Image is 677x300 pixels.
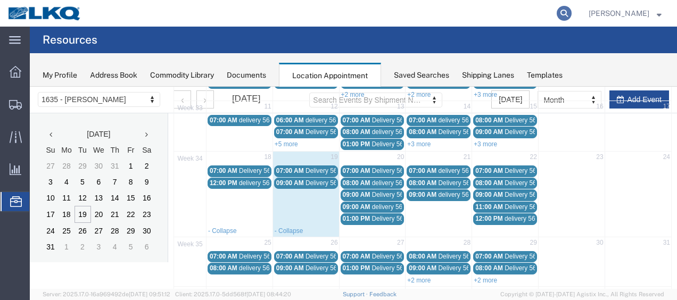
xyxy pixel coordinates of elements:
td: 4 [77,152,93,168]
td: 24 [13,136,29,153]
a: +3 more [377,54,401,61]
span: Delivery 56163987 [209,80,262,88]
span: Delivery 56205294 [408,93,461,100]
span: 31 [632,151,641,162]
span: 21 [433,65,442,76]
td: 18 [29,120,45,136]
a: +5 more [245,54,268,61]
span: 08:00 AM [445,30,473,37]
span: Delivery 56218865 [475,93,527,100]
span: Server: 2025.17.0-16a969492de [43,291,170,297]
span: delivery 56442001 [209,93,261,100]
div: My Profile [43,70,77,81]
span: 22 [499,65,508,76]
td: 7 [77,87,93,103]
a: +3 more [444,54,467,61]
td: 21 [77,120,93,136]
td: 29 [93,136,109,153]
a: +2 more [444,190,467,197]
span: Delivery 56163960 [342,104,395,112]
span: Delivery 56246857 [276,166,328,173]
span: 20 [366,65,375,76]
span: 08:00 AM [445,178,473,185]
span: Delivery 56109446 [276,41,328,49]
span: Delivery 56288240 [475,166,527,173]
span: 17 [632,14,641,26]
span: delivery 56509730 [408,80,460,88]
td: 31 [13,152,29,168]
td: 19 [45,120,61,136]
div: Shipping Lanes [462,70,514,81]
td: 5 [45,87,61,103]
span: Delivery 56124161 [342,30,395,37]
span: 07:00 AM [180,166,208,173]
span: 07:00 AM [180,80,208,88]
span: Delivery 56218866 [475,104,527,112]
a: +2 more [377,4,401,12]
td: 28 [77,136,93,153]
span: 08:00 AM [313,41,341,49]
span: 08:00 AM [313,93,341,100]
span: delivery 56342885 [342,41,394,49]
td: 5 [93,152,109,168]
a: Feedback [369,291,397,297]
div: Documents [227,70,266,81]
span: 07:00 AM [313,166,341,173]
span: Delivery 56178344 [276,80,328,88]
span: 18 [233,65,242,76]
span: Delivery 56218869 [475,80,527,88]
td: 14 [77,103,93,120]
td: 13 [61,103,77,120]
button: [PERSON_NAME] [588,7,662,20]
span: 08:00 AM [180,178,208,185]
td: 22 [93,120,109,136]
span: 07:00 AM [246,41,274,49]
span: 34 [146,68,175,77]
span: 12 [300,14,309,26]
span: 1 [237,200,243,211]
span: delivery 56404834 [209,30,261,37]
span: 4 [436,200,442,211]
td: 11 [29,103,45,120]
span: Robert Benette [589,7,649,19]
span: 01:00 PM [313,178,341,185]
td: 30 [109,136,125,153]
span: Delivery 56246848 [276,178,328,185]
span: 09:00 AM [379,178,407,185]
span: 07:00 AM [379,30,407,37]
a: Support [343,291,369,297]
div: Saved Searches [394,70,449,81]
td: 20 [61,120,77,136]
span: 07:00 AM [246,166,274,173]
span: 09:00 AM [445,104,473,112]
span: Delivery 56218876 [475,116,527,124]
span: Delivery 56232239 [209,166,262,173]
span: 27 [366,151,375,162]
span: 08:00 AM [379,41,407,49]
span: 23 [565,65,574,76]
span: 25 [233,151,242,162]
td: 27 [61,136,77,153]
span: [DATE] 08:44:20 [246,291,291,297]
span: 06:00 AM [246,30,274,37]
span: Delivery 56274833 [408,166,461,173]
td: 9 [109,87,125,103]
td: 3 [61,152,77,168]
span: delivery 56453841 [408,30,460,37]
span: 30 [565,151,574,162]
span: 11 [233,14,242,26]
td: 12 [45,103,61,120]
td: 16 [109,103,125,120]
div: Templates [527,70,563,81]
span: 19 [300,65,309,76]
td: 10 [13,103,29,120]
